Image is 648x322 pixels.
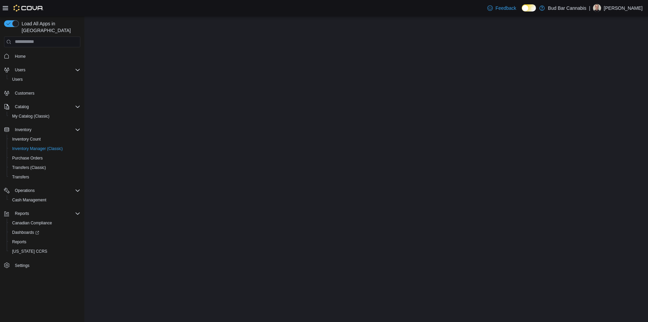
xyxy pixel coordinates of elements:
span: Transfers [9,173,80,181]
nav: Complex example [4,49,80,288]
span: Dashboards [9,228,80,237]
span: Users [15,67,25,73]
a: Inventory Manager (Classic) [9,145,65,153]
span: My Catalog (Classic) [12,114,50,119]
span: Cash Management [12,197,46,203]
a: Canadian Compliance [9,219,55,227]
a: Cash Management [9,196,49,204]
span: Reports [12,209,80,218]
a: Reports [9,238,29,246]
span: Washington CCRS [9,247,80,255]
a: Purchase Orders [9,154,46,162]
a: Inventory Count [9,135,44,143]
a: Users [9,75,25,83]
a: Transfers (Classic) [9,164,49,172]
button: My Catalog (Classic) [7,112,83,121]
span: Reports [9,238,80,246]
span: Users [12,77,23,82]
span: Inventory Count [9,135,80,143]
span: Dashboards [12,230,39,235]
span: Transfers (Classic) [12,165,46,170]
button: Inventory Manager (Classic) [7,144,83,153]
span: Users [12,66,80,74]
a: [US_STATE] CCRS [9,247,50,255]
span: Home [15,54,26,59]
p: | [589,4,590,12]
button: Catalog [12,103,31,111]
span: Customers [12,89,80,97]
button: Users [12,66,28,74]
button: [US_STATE] CCRS [7,247,83,256]
span: Inventory Count [12,137,41,142]
button: Canadian Compliance [7,218,83,228]
span: Purchase Orders [12,155,43,161]
a: My Catalog (Classic) [9,112,52,120]
a: Customers [12,89,37,97]
span: Canadian Compliance [9,219,80,227]
span: Operations [12,187,80,195]
button: Inventory [1,125,83,134]
button: Customers [1,88,83,98]
span: Purchase Orders [9,154,80,162]
span: [US_STATE] CCRS [12,249,47,254]
span: Inventory [12,126,80,134]
span: Catalog [12,103,80,111]
span: Operations [15,188,35,193]
span: Catalog [15,104,29,109]
span: Inventory [15,127,31,132]
button: Reports [12,209,32,218]
button: Inventory [12,126,34,134]
div: Tyler R [593,4,601,12]
span: Inventory Manager (Classic) [12,146,63,151]
span: Users [9,75,80,83]
button: Catalog [1,102,83,112]
span: Settings [15,263,29,268]
span: Feedback [495,5,516,11]
button: Operations [1,186,83,195]
button: Purchase Orders [7,153,83,163]
button: Settings [1,260,83,270]
p: Bud Bar Cannabis [548,4,587,12]
span: Transfers [12,174,29,180]
button: Cash Management [7,195,83,205]
span: Reports [12,239,26,245]
span: Load All Apps in [GEOGRAPHIC_DATA] [19,20,80,34]
span: Inventory Manager (Classic) [9,145,80,153]
a: Settings [12,262,32,270]
p: [PERSON_NAME] [604,4,643,12]
span: Customers [15,91,34,96]
span: Home [12,52,80,60]
span: Cash Management [9,196,80,204]
a: Feedback [485,1,519,15]
span: Canadian Compliance [12,220,52,226]
a: Transfers [9,173,32,181]
span: My Catalog (Classic) [9,112,80,120]
a: Home [12,52,28,60]
a: Dashboards [9,228,42,237]
button: Transfers [7,172,83,182]
button: Home [1,51,83,61]
button: Reports [7,237,83,247]
button: Users [7,75,83,84]
button: Transfers (Classic) [7,163,83,172]
button: Operations [12,187,37,195]
a: Dashboards [7,228,83,237]
span: Settings [12,261,80,269]
button: Inventory Count [7,134,83,144]
span: Reports [15,211,29,216]
button: Users [1,65,83,75]
span: Transfers (Classic) [9,164,80,172]
input: Dark Mode [522,4,536,11]
button: Reports [1,209,83,218]
img: Cova [13,5,44,11]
